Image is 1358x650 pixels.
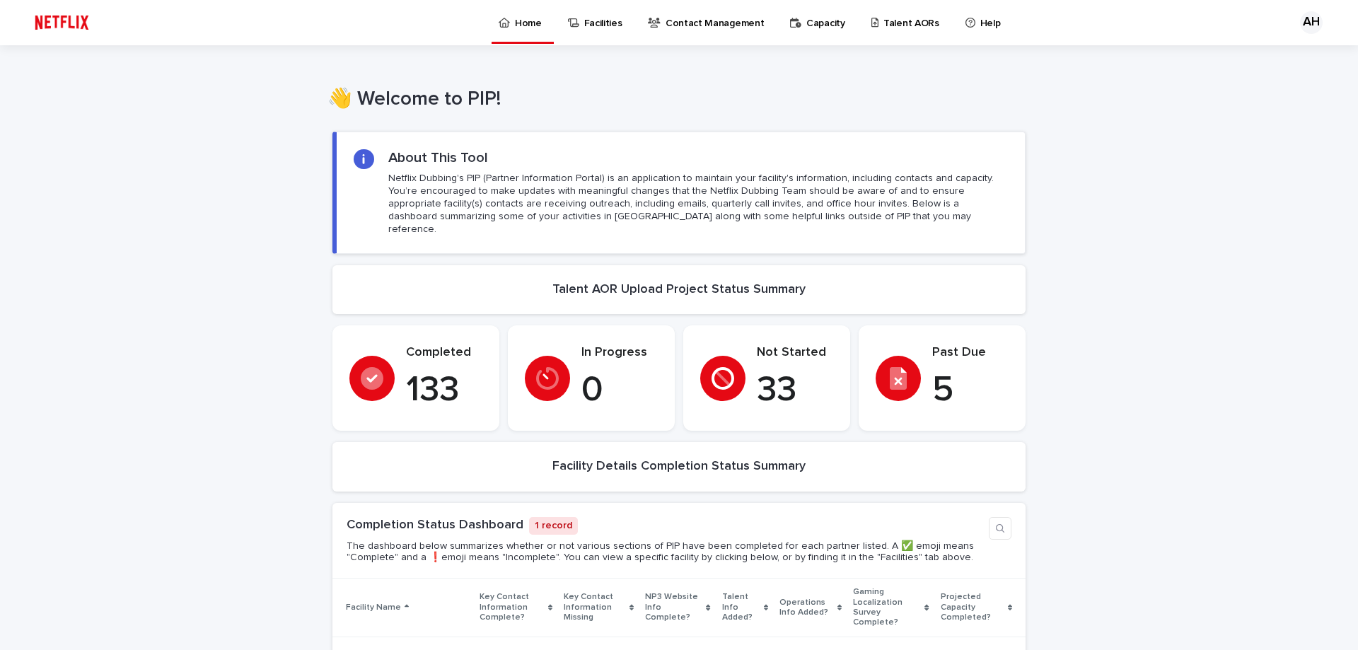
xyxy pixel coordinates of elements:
p: NP3 Website Info Complete? [645,589,702,625]
p: Netflix Dubbing's PIP (Partner Information Portal) is an application to maintain your facility's ... [388,172,1008,236]
p: Projected Capacity Completed? [941,589,1004,625]
h2: About This Tool [388,149,488,166]
p: Completed [406,345,482,361]
p: Facility Name [346,600,401,615]
p: Key Contact Information Complete? [480,589,544,625]
h2: Facility Details Completion Status Summary [552,459,806,475]
p: 133 [406,369,482,412]
p: Talent Info Added? [722,589,760,625]
h2: Talent AOR Upload Project Status Summary [552,282,806,298]
p: Key Contact Information Missing [564,589,626,625]
p: Not Started [757,345,833,361]
p: 33 [757,369,833,412]
p: In Progress [581,345,658,361]
a: Completion Status Dashboard [347,518,523,531]
div: AH [1300,11,1323,34]
p: 1 record [529,517,578,535]
p: Past Due [932,345,1009,361]
p: 0 [581,369,658,412]
p: The dashboard below summarizes whether or not various sections of PIP have been completed for eac... [347,540,983,564]
p: Gaming Localization Survey Complete? [853,584,921,631]
p: Operations Info Added? [779,595,834,621]
h1: 👋 Welcome to PIP! [327,88,1021,112]
p: 5 [932,369,1009,412]
img: ifQbXi3ZQGMSEF7WDB7W [28,8,95,37]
